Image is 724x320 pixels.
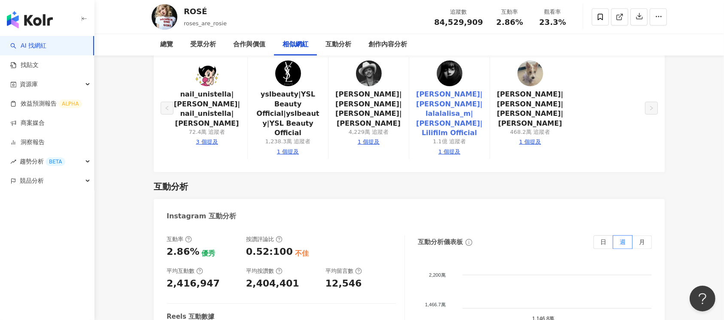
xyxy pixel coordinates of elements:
div: 3 個提及 [196,138,218,146]
span: 趨勢分析 [20,152,65,171]
a: 效益預測報告ALPHA [10,100,82,108]
span: 月 [639,239,645,246]
div: 互動率 [493,8,526,16]
div: 互動分析 [154,181,188,193]
div: 相似網紅 [283,40,308,50]
span: 84,529,909 [434,18,483,27]
img: KOL Avatar [194,60,220,86]
span: 競品分析 [20,171,44,190]
div: 2,404,401 [246,277,299,290]
img: KOL Avatar [275,60,301,86]
div: 0.52:100 [246,245,293,259]
div: 72.4萬 追蹤者 [189,128,225,136]
div: 優秀 [201,249,215,258]
div: 2,416,947 [167,277,220,290]
a: [PERSON_NAME]|[PERSON_NAME]|[PERSON_NAME]|[PERSON_NAME] [497,90,563,128]
div: 互動率 [167,235,192,243]
a: KOL Avatar [194,60,220,90]
div: 追蹤數 [434,8,483,16]
img: logo [7,11,53,28]
div: 受眾分析 [190,40,216,50]
tspan: 1,466.7萬 [425,302,446,307]
div: 1 個提及 [358,138,380,146]
a: KOL Avatar [275,60,301,90]
button: left [161,102,173,115]
div: 1.1億 追蹤者 [433,138,466,145]
a: 商案媒合 [10,119,45,127]
a: yslbeauty|YSL Beauty Official|yslbeauty|YSL Beauty Official [255,90,321,138]
div: 總覽 [160,40,173,50]
div: 創作內容分析 [368,40,407,50]
div: 1 個提及 [519,138,541,146]
button: right [645,102,658,115]
div: BETA [46,157,65,166]
a: 找貼文 [10,61,39,69]
a: searchAI 找網紅 [10,42,46,50]
div: 1 個提及 [438,148,460,156]
a: KOL Avatar [517,60,543,90]
span: info-circle [464,238,474,247]
div: 觀看率 [536,8,569,16]
iframe: Help Scout Beacon - Open [690,286,715,311]
a: nail_unistella|[PERSON_NAME]|nail_unistella|[PERSON_NAME] [173,90,240,128]
div: 不佳 [295,249,309,258]
div: 合作與價值 [233,40,265,50]
div: 平均互動數 [167,267,203,275]
div: 互動分析儀表板 [418,238,463,247]
span: roses_are_rosie [184,20,227,27]
div: 互動分析 [325,40,351,50]
tspan: 2,200萬 [429,272,446,277]
div: 4,229萬 追蹤者 [349,128,389,136]
img: KOL Avatar [437,60,462,86]
div: 平均按讚數 [246,267,283,275]
div: ROSÉ [184,6,227,17]
img: KOL Avatar [517,60,543,86]
span: 2.86% [496,18,523,27]
div: 1 個提及 [277,148,299,156]
span: 23.3% [539,18,566,27]
div: Instagram 互動分析 [167,211,236,221]
a: [PERSON_NAME]|[PERSON_NAME]|[PERSON_NAME]|[PERSON_NAME] [335,90,402,128]
a: 洞察報告 [10,138,45,147]
a: [PERSON_NAME]|[PERSON_NAME]|lalalalisa_m|[PERSON_NAME]|Lilifilm Official [416,90,483,138]
span: 週 [620,239,626,246]
div: 468.2萬 追蹤者 [510,128,550,136]
div: 1,238.3萬 追蹤者 [265,138,311,145]
a: KOL Avatar [437,60,462,90]
img: KOL Avatar [152,4,177,30]
div: 平均留言數 [325,267,362,275]
div: 按讚評論比 [246,235,283,243]
a: KOL Avatar [356,60,382,90]
img: KOL Avatar [356,60,382,86]
div: 2.86% [167,245,199,259]
span: rise [10,159,16,165]
span: 日 [600,239,606,246]
div: 12,546 [325,277,362,290]
span: 資源庫 [20,75,38,94]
